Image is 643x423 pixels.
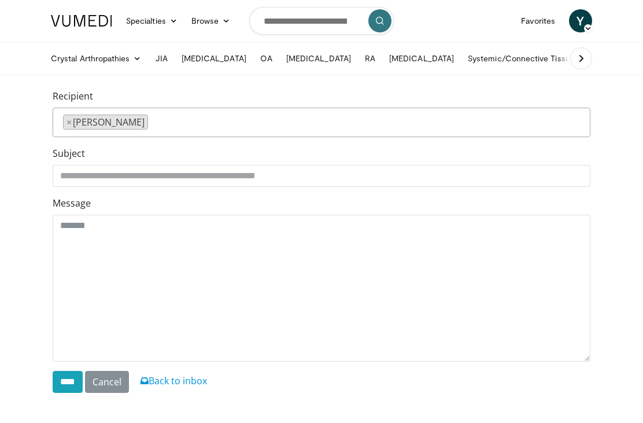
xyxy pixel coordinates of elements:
[569,9,592,32] a: Y
[63,115,148,130] li: Fabian Proft
[461,47,624,70] a: Systemic/Connective Tissue Disease
[175,47,253,70] a: [MEDICAL_DATA]
[184,9,238,32] a: Browse
[119,9,184,32] a: Specialties
[53,146,85,160] label: Subject
[53,196,91,210] label: Message
[149,47,175,70] a: JIA
[44,47,149,70] a: Crystal Arthropathies
[51,15,112,27] img: VuMedi Logo
[141,374,207,387] a: Back to inbox
[53,89,93,103] label: Recipient
[382,47,461,70] a: [MEDICAL_DATA]
[85,371,129,393] a: Cancel
[279,47,358,70] a: [MEDICAL_DATA]
[358,47,382,70] a: RA
[514,9,562,32] a: Favorites
[249,7,394,35] input: Search topics, interventions
[66,115,72,129] span: ×
[253,47,279,70] a: OA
